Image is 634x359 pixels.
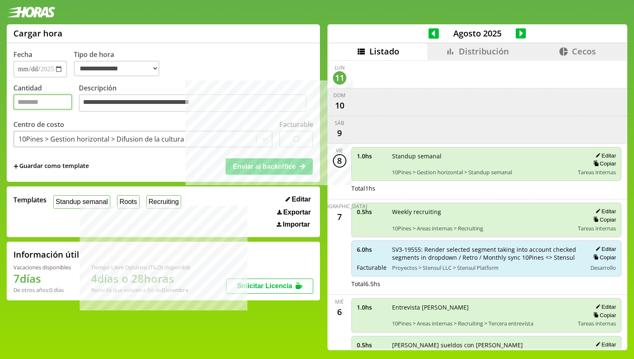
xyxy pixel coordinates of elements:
[392,208,572,216] span: Weekly recruiting
[333,92,346,99] div: dom
[79,94,307,112] textarea: Descripción
[312,203,367,210] div: [DEMOGRAPHIC_DATA]
[357,208,386,216] span: 0.5 hs
[392,341,572,349] span: [PERSON_NAME] sueldos con [PERSON_NAME]
[333,127,346,140] div: 9
[591,312,616,319] button: Copiar
[392,245,581,261] span: SV3-19555: Render selected segment taking into account checked segments in dropdown / Retro / Mon...
[333,99,346,112] div: 10
[13,94,72,110] input: Cantidad
[79,83,313,114] label: Descripción
[392,320,572,327] span: 10Pines > Areas internas > Recruiting > Tercera entrevista
[13,286,71,294] div: De otros años: 0 días
[327,60,627,349] div: scrollable content
[335,298,344,305] div: mié
[593,341,616,348] button: Editar
[335,64,345,71] div: lun
[336,147,343,154] div: vie
[74,61,159,76] select: Tipo de hora
[13,249,79,260] h2: Información útil
[392,303,572,311] span: Entrevista [PERSON_NAME]
[13,83,79,114] label: Cantidad
[593,208,616,215] button: Editar
[357,152,386,160] span: 1.0 hs
[392,225,572,232] span: 10Pines > Areas internas > Recruiting
[369,46,399,57] span: Listado
[333,71,346,85] div: 11
[283,209,311,216] span: Exportar
[13,271,71,286] h1: 7 días
[459,46,509,57] span: Distribución
[161,286,188,294] b: Diciembre
[91,271,190,286] h1: 4 días o 28 horas
[13,195,47,204] span: Templates
[351,184,622,192] div: Total 1 hs
[392,152,572,160] span: Standup semanal
[292,196,311,203] span: Editar
[13,263,71,271] div: Vacaciones disponibles
[283,221,310,228] span: Importar
[578,225,616,232] span: Tareas internas
[351,280,622,288] div: Total 6.5 hs
[13,120,64,129] label: Centro de costo
[279,120,313,129] label: Facturable
[283,195,313,204] button: Editar
[572,46,596,57] span: Cecos
[13,50,32,59] label: Fecha
[591,216,616,223] button: Copiar
[593,152,616,159] button: Editar
[233,163,296,170] span: Enviar al backoffice
[593,245,616,253] button: Editar
[13,162,89,171] span: +Guardar como template
[13,162,18,171] span: +
[591,160,616,167] button: Copiar
[590,264,616,271] span: Desarrollo
[18,134,184,144] div: 10Pines > Gestion horizontal > Difusion de la cultura
[578,168,616,176] span: Tareas internas
[117,195,139,208] button: Roots
[357,303,386,311] span: 1.0 hs
[357,341,386,349] span: 0.5 hs
[392,264,581,271] span: Proyectos > Stensul LLC > Stensul Platform
[146,195,182,208] button: Recruiting
[13,28,62,39] h1: Cargar hora
[593,303,616,310] button: Editar
[275,208,313,217] button: Exportar
[333,154,346,168] div: 8
[226,279,313,294] button: Solicitar Licencia
[578,320,616,327] span: Tareas internas
[591,254,616,261] button: Copiar
[333,305,346,319] div: 6
[439,28,516,39] span: Agosto 2025
[226,158,313,174] button: Enviar al backoffice
[74,50,166,77] label: Tipo de hora
[53,195,110,208] button: Standup semanal
[7,7,55,18] img: logotipo
[357,263,386,271] span: Facturable
[357,245,386,253] span: 6.0 hs
[91,286,190,294] div: Recordá que vencen a fin de
[91,263,190,271] div: Tiempo Libre Optativo (TiLO) disponible
[392,168,572,176] span: 10Pines > Gestion horizontal > Standup semanal
[333,210,346,223] div: 7
[237,282,292,289] span: Solicitar Licencia
[335,119,344,127] div: sáb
